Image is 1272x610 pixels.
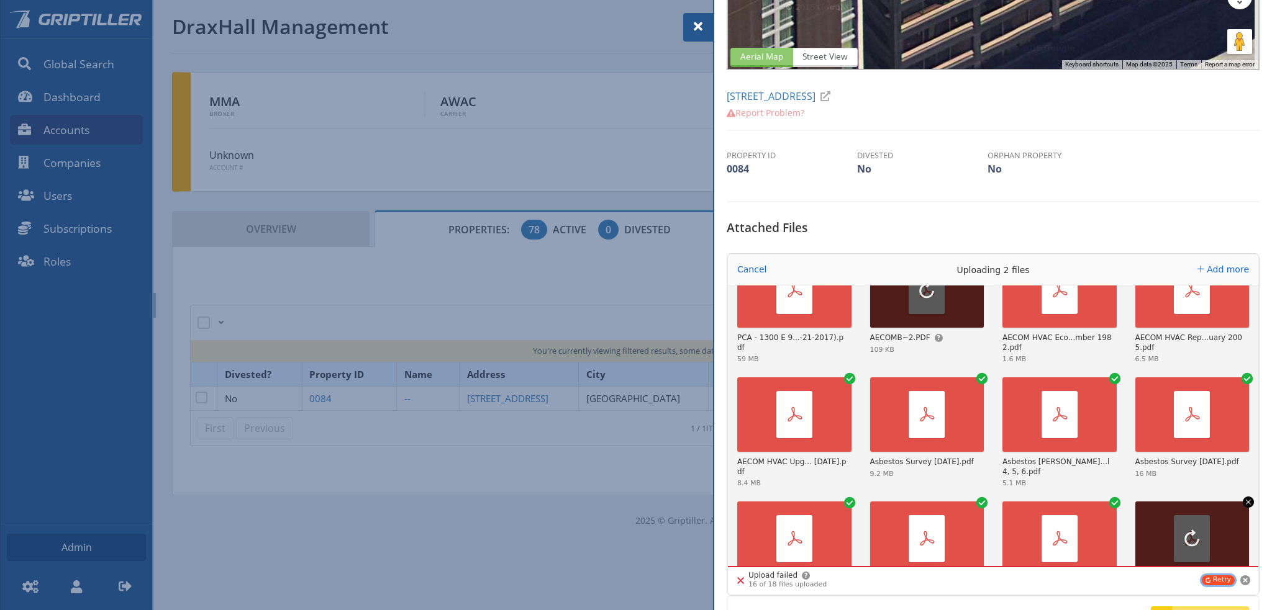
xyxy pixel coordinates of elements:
a: Report Problem? [727,107,804,119]
div: 109 KB [870,346,894,353]
span: Map data ©2025 [1126,61,1173,68]
button: Retry upload [1202,575,1235,585]
button: Retry upload [918,280,935,298]
div: AECOM HVAC Upgrade Study May 2004.pdf [737,457,848,477]
button: Drag Pegman onto the map to open Street View [1227,29,1252,54]
th: Property ID [727,150,857,161]
div: PCA - 1300 E 9th St - Final (RCVD 11-21-2017).pdf [737,333,848,352]
a: Terms (opens in new tab) [1180,61,1197,68]
div: 59 MB [737,356,759,362]
span: Add more [1207,264,1249,274]
div: 5.1 MB [1002,480,1026,487]
button: Show error details [802,572,810,580]
h5: Attached Files [727,221,1260,244]
span: No [857,162,871,176]
div: Upload failed [748,572,827,580]
span: No [988,162,1002,176]
div: 100% [728,566,1258,567]
div: Uppy Dashboard [727,254,1259,595]
div: AECOM HVAC Economizer Study November 1982.pdf [1002,333,1114,352]
div: 16 of 18 files uploaded [748,580,827,588]
div: Upload failed [728,566,829,594]
div: Asbestos Survey 08.06.2010.pdf [870,457,974,467]
div: Asbestos Survey 12.20.2006.pdf [1135,457,1239,467]
button: Cancel [734,261,770,278]
a: Report a map error [1205,61,1255,68]
button: Retry upload [1183,529,1201,546]
div: 8.4 MB [737,480,761,487]
span: Street View [793,48,858,67]
button: Add more files [1192,261,1254,278]
div: AECOMB~2.PDF [870,333,930,343]
div: Uploading 2 files [900,254,1086,285]
div: 1.6 MB [1002,356,1026,362]
th: Orphan Property [988,150,1118,161]
th: Divested [857,150,988,161]
div: 6.5 MB [1135,356,1159,362]
button: Unknown error [935,334,943,342]
div: Asbestos Survey 08.20.2015 level 4, 5, 6.pdf [1002,457,1114,477]
button: Remove file [1243,496,1254,508]
button: Keyboard shortcuts [1065,60,1119,69]
div: AECOM HVAC Replacement Study January 2005.pdf [1135,333,1247,352]
div: 16 MB [1135,470,1157,477]
span: Aerial Map [730,48,793,67]
span: 0084 [727,162,749,176]
a: [STREET_ADDRESS] [727,89,835,103]
div: 9.2 MB [870,470,894,477]
button: Cancel [1240,575,1250,585]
